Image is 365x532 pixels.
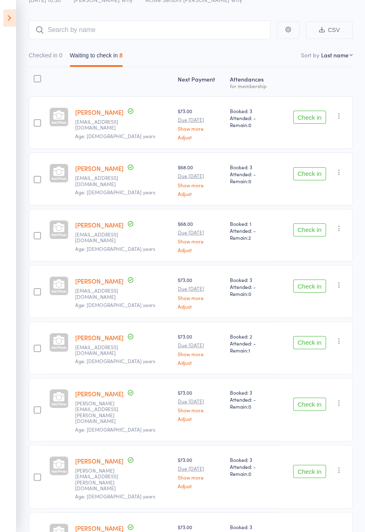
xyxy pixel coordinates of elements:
span: Age: [DEMOGRAPHIC_DATA] years [75,493,155,500]
span: Booked: 3 [230,107,275,114]
a: [PERSON_NAME] [75,221,124,229]
button: CSV [306,21,353,39]
button: Waiting to check in8 [70,48,123,67]
span: Age: [DEMOGRAPHIC_DATA] years [75,245,155,252]
a: Adjust [178,134,223,140]
span: 0 [248,470,251,477]
span: Attended: - [230,463,275,470]
small: jill.sholl@gmail.com [75,400,129,424]
span: 1 [248,347,250,354]
small: mbrian@bigpond.net.au [75,232,129,243]
span: Booked: 3 [230,523,275,530]
div: $73.00 [178,333,223,365]
button: Check in [293,167,326,180]
span: Attended: - [230,114,275,121]
div: $73.00 [178,107,223,140]
small: Due [DATE] [178,342,223,348]
small: josephine.young@bigpond.com [75,468,129,491]
small: deewhy@activeseniors.net.au [75,288,129,300]
div: Next Payment [174,71,227,93]
span: Booked: 3 [230,456,275,463]
span: Booked: 3 [230,276,275,283]
span: Remain: [230,403,275,410]
small: Due [DATE] [178,466,223,471]
a: [PERSON_NAME] [75,108,124,116]
a: Adjust [178,191,223,196]
small: Due [DATE] [178,286,223,291]
div: Atten­dances [227,71,278,93]
span: 0 [248,121,251,128]
span: Age: [DEMOGRAPHIC_DATA] years [75,426,155,433]
button: Check in [293,398,326,411]
a: Adjust [178,416,223,421]
span: 2 [248,234,251,241]
a: [PERSON_NAME] [75,277,124,285]
small: lorsa@ymail.com [75,344,129,356]
button: Check in [293,336,326,349]
span: Age: [DEMOGRAPHIC_DATA] years [75,132,155,139]
span: Attended: - [230,396,275,403]
span: Remain: [230,234,275,241]
a: Show more [178,239,223,244]
span: Booked: 3 [230,164,275,171]
a: [PERSON_NAME] [75,389,124,398]
a: Show more [178,182,223,188]
span: Booked: 1 [230,220,275,227]
div: 0 [59,52,62,59]
input: Search by name [29,20,271,39]
span: Remain: [230,347,275,354]
button: Check in [293,465,326,478]
a: Adjust [178,247,223,252]
div: $68.00 [178,164,223,196]
button: Check in [293,280,326,293]
small: rgriplas@smartchat.net.au [75,119,129,131]
span: Attended: - [230,227,275,234]
button: Check in [293,223,326,236]
div: for membership [230,83,275,89]
div: $68.00 [178,220,223,252]
a: [PERSON_NAME] [75,164,124,173]
small: Due [DATE] [178,173,223,179]
span: 0 [248,403,251,410]
div: 8 [119,52,123,59]
span: Attended: - [230,171,275,177]
span: Remain: [230,121,275,128]
div: Last name [321,51,349,59]
a: Show more [178,475,223,480]
span: Booked: 2 [230,333,275,340]
small: Due [DATE] [178,398,223,404]
span: Remain: [230,177,275,184]
span: Remain: [230,470,275,477]
a: Adjust [178,483,223,489]
span: 0 [248,290,251,297]
a: Show more [178,351,223,357]
a: [PERSON_NAME] [75,457,124,465]
div: $73.00 [178,276,223,309]
span: Remain: [230,290,275,297]
span: Age: [DEMOGRAPHIC_DATA] years [75,301,155,308]
small: Due [DATE] [178,117,223,123]
a: Adjust [178,360,223,365]
a: Show more [178,126,223,131]
a: Show more [178,407,223,413]
a: [PERSON_NAME] [75,333,124,342]
button: Checked in0 [29,48,62,67]
small: jennmop@optusnet.com.au [75,175,129,187]
button: Check in [293,111,326,124]
span: Attended: - [230,283,275,290]
span: Attended: - [230,340,275,347]
span: Age: [DEMOGRAPHIC_DATA] years [75,189,155,196]
a: Show more [178,295,223,300]
label: Sort by [301,51,319,59]
small: Due [DATE] [178,230,223,235]
span: Booked: 3 [230,389,275,396]
a: Adjust [178,304,223,309]
div: $73.00 [178,456,223,489]
div: $73.00 [178,389,223,421]
span: 0 [248,177,251,184]
span: Age: [DEMOGRAPHIC_DATA] years [75,357,155,364]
